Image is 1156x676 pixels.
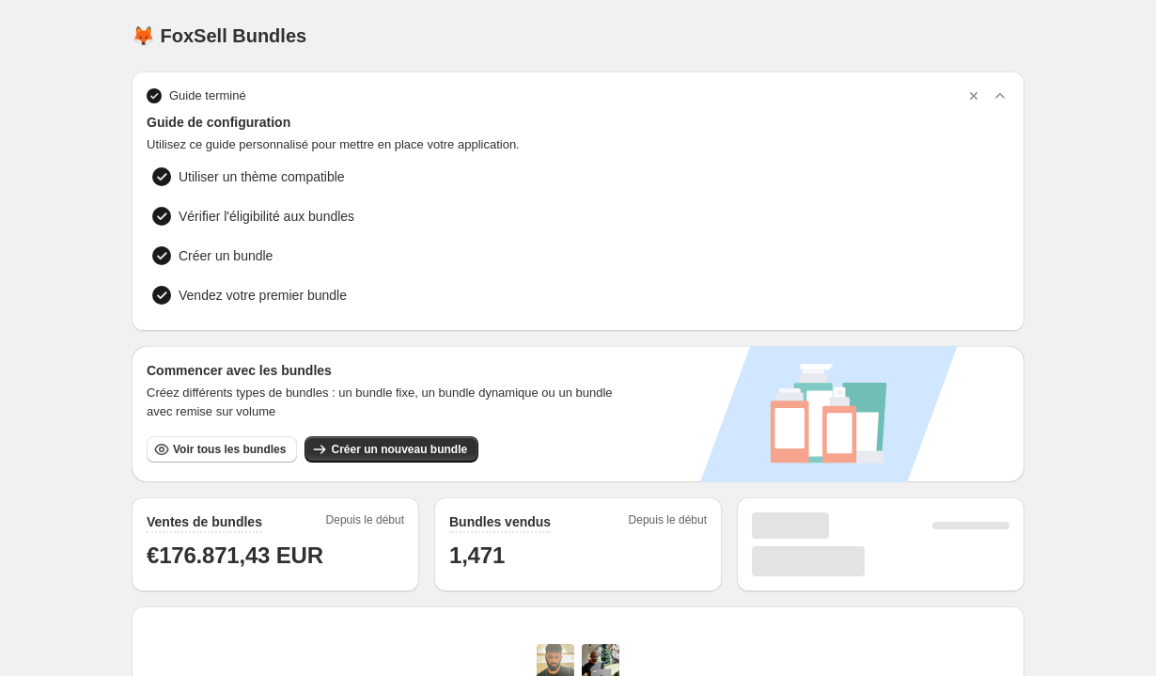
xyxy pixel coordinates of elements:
[305,436,478,463] button: Créer un nouveau bundle
[173,442,286,457] span: Voir tous les bundles
[179,207,354,226] span: Vérifier l'éligibilité aux bundles
[449,512,551,531] h2: Bundles vendus
[147,512,262,531] h2: Ventes de bundles
[326,512,404,533] span: Depuis le début
[449,541,707,571] h1: 1,471
[629,512,707,533] span: Depuis le début
[147,541,404,571] h1: €176.871,43 EUR
[179,286,347,305] span: Vendez votre premier bundle
[147,361,636,380] h3: Commencer avec les bundles
[132,24,306,47] h1: 🦊 FoxSell Bundles
[147,135,1009,154] span: Utilisez ce guide personnalisé pour mettre en place votre application.
[147,436,297,463] button: Voir tous les bundles
[169,86,246,105] span: Guide terminé
[331,442,467,457] span: Créer un nouveau bundle
[179,167,345,186] span: Utiliser un thème compatible
[147,113,1009,132] span: Guide de configuration
[179,246,273,265] span: Créer un bundle
[147,384,636,421] span: Créez différents types de bundles : un bundle fixe, un bundle dynamique ou un bundle avec remise ...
